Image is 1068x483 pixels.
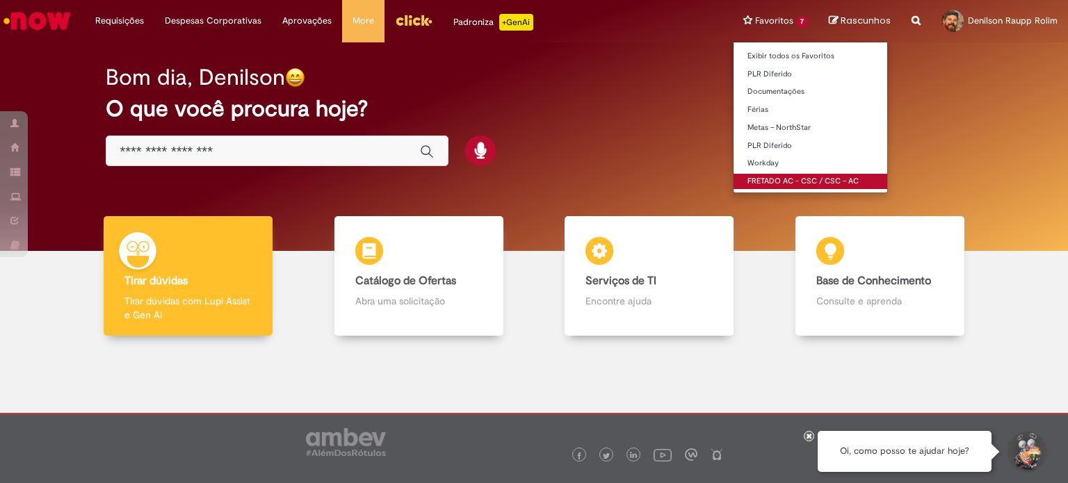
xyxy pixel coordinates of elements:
[841,14,891,27] span: Rascunhos
[654,445,672,464] img: logo_footer_youtube.png
[106,97,963,121] h2: O que você procura hoje?
[796,16,808,28] span: 7
[282,14,332,28] span: Aprovações
[124,294,252,322] p: Tirar dúvidas com Lupi Assist e Gen Ai
[734,138,887,154] a: PLR Diferido
[829,15,891,28] a: Rascunhos
[755,14,793,28] span: Favoritos
[585,294,713,308] p: Encontre ajuda
[816,294,944,308] p: Consulte e aprenda
[734,156,887,171] a: Workday
[585,274,656,288] b: Serviços de TI
[816,274,931,288] b: Base de Conhecimento
[734,67,887,82] a: PLR Diferido
[765,216,996,336] a: Base de Conhecimento Consulte e aprenda
[306,428,386,456] img: logo_footer_ambev_rotulo_gray.png
[73,216,304,336] a: Tirar dúvidas Tirar dúvidas com Lupi Assist e Gen Ai
[968,15,1058,26] span: Denilson Raupp Rolim
[576,452,583,459] img: logo_footer_facebook.png
[734,102,887,117] a: Férias
[355,294,483,308] p: Abra uma solicitação
[95,14,144,28] span: Requisições
[395,10,432,31] img: click_logo_yellow_360x200.png
[603,452,610,459] img: logo_footer_twitter.png
[1,7,73,35] img: ServiceNow
[733,42,888,193] ul: Favoritos
[685,448,697,461] img: logo_footer_workplace.png
[1005,431,1047,473] button: Iniciar Conversa de Suporte
[355,274,456,288] b: Catálogo de Ofertas
[734,84,887,99] a: Documentações
[353,14,374,28] span: More
[711,448,723,461] img: logo_footer_naosei.png
[630,452,637,460] img: logo_footer_linkedin.png
[304,216,535,336] a: Catálogo de Ofertas Abra uma solicitação
[106,65,285,90] h2: Bom dia, Denilson
[124,274,188,288] b: Tirar dúvidas
[734,120,887,136] a: Metas – NorthStar
[285,67,305,88] img: happy-face.png
[734,49,887,64] a: Exibir todos os Favoritos
[165,14,261,28] span: Despesas Corporativas
[818,431,992,472] div: Oi, como posso te ajudar hoje?
[534,216,765,336] a: Serviços de TI Encontre ajuda
[453,14,533,31] div: Padroniza
[499,14,533,31] p: +GenAi
[734,174,887,189] a: FRETADO AC - CSC / CSC – AC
